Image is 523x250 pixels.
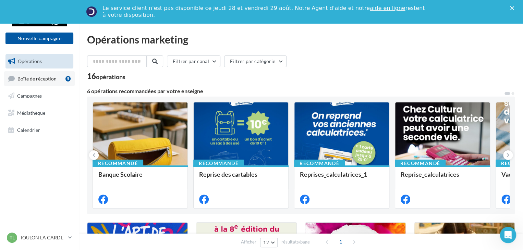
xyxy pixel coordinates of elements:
span: Reprises_calculatrices_1 [300,171,367,178]
div: Recommandé [294,160,345,167]
p: TOULON LA GARDE [20,234,65,241]
a: Campagnes [4,89,75,103]
span: Boîte de réception [17,75,57,81]
img: Profile image for Service-Client [86,6,97,17]
div: 6 opérations recommandées par votre enseigne [87,88,504,94]
div: opérations [96,74,125,80]
span: Calendrier [17,127,40,133]
iframe: Intercom live chat [500,227,516,243]
span: Banque Scolaire [98,171,143,178]
div: 5 [65,76,71,82]
a: Opérations [4,54,75,68]
div: Le service client n'est pas disponible ce jeudi 28 et vendredi 29 août. Notre Agent d'aide et not... [102,5,426,18]
button: Nouvelle campagne [5,33,73,44]
span: 1 [335,236,346,247]
span: Campagnes [17,93,42,99]
span: résultats/page [281,239,310,245]
span: Reprise des cartables [199,171,257,178]
button: Filtrer par canal [167,55,220,67]
div: Fermer [510,6,517,10]
div: Recommandé [395,160,446,167]
span: 12 [263,240,269,245]
div: Opérations marketing [87,34,515,45]
div: Recommandé [193,160,244,167]
span: Afficher [241,239,256,245]
span: TL [10,234,15,241]
a: TL TOULON LA GARDE [5,231,73,244]
div: 16 [87,73,125,80]
a: Médiathèque [4,106,75,120]
div: Recommandé [93,160,143,167]
span: Médiathèque [17,110,45,116]
span: Opérations [18,58,42,64]
a: Boîte de réception5 [4,71,75,86]
a: Calendrier [4,123,75,137]
button: 12 [260,238,278,247]
button: Filtrer par catégorie [224,55,287,67]
span: Reprise_calculatrices [401,171,459,178]
a: aide en ligne [370,5,405,11]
